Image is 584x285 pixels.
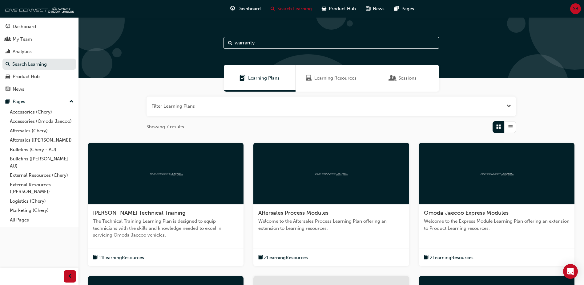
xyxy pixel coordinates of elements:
a: Accessories (Omoda Jaecoo) [7,117,76,126]
span: chart-icon [6,49,10,55]
img: oneconnect [314,170,348,176]
span: Showing 7 results [147,123,184,130]
img: oneconnect [149,170,183,176]
button: SB [570,3,581,14]
a: car-iconProduct Hub [317,2,361,15]
span: The Technical Training Learning Plan is designed to equip technicians with the skills and knowled... [93,218,239,239]
a: Learning ResourcesLearning Resources [296,65,367,92]
div: Product Hub [13,73,40,80]
button: Open the filter [506,103,511,110]
a: Marketing (Chery) [7,206,76,215]
a: oneconnectOmoda Jaecoo Express ModulesWelcome to the Express Module Learning Plan offering an ext... [419,143,574,266]
div: Pages [13,98,25,105]
a: news-iconNews [361,2,389,15]
span: news-icon [6,87,10,92]
a: External Resources (Chery) [7,171,76,180]
span: search-icon [271,5,275,13]
a: My Team [2,34,76,45]
span: Learning Resources [314,75,356,82]
span: Learning Resources [306,75,312,82]
a: oneconnect[PERSON_NAME] Technical TrainingThe Technical Training Learning Plan is designed to equ... [88,143,244,266]
span: Omoda Jaecoo Express Modules [424,209,509,216]
span: 2 Learning Resources [430,254,473,261]
a: oneconnectAftersales Process ModulesWelcome to the Aftersales Process Learning Plan offering an e... [253,143,409,266]
a: pages-iconPages [389,2,419,15]
span: Dashboard [237,5,261,12]
button: book-icon2LearningResources [424,254,473,262]
a: Accessories (Chery) [7,107,76,117]
a: search-iconSearch Learning [266,2,317,15]
span: Learning Plans [240,75,246,82]
button: book-icon11LearningResources [93,254,144,262]
span: 2 Learning Resources [264,254,308,261]
div: Dashboard [13,23,36,30]
span: Pages [401,5,414,12]
span: book-icon [93,254,98,262]
a: Bulletins (Chery - AU) [7,145,76,155]
span: News [373,5,385,12]
span: guage-icon [230,5,235,13]
div: Open Intercom Messenger [563,264,578,279]
span: news-icon [366,5,370,13]
span: guage-icon [6,24,10,30]
span: search-icon [6,62,10,67]
a: guage-iconDashboard [225,2,266,15]
div: Analytics [13,48,32,55]
a: Aftersales (Chery) [7,126,76,136]
span: book-icon [258,254,263,262]
span: Sessions [398,75,417,82]
a: External Resources ([PERSON_NAME]) [7,180,76,196]
a: Search Learning [2,59,76,70]
a: Dashboard [2,21,76,32]
span: List [508,123,513,130]
span: Sessions [390,75,396,82]
a: Aftersales ([PERSON_NAME]) [7,135,76,145]
a: SessionsSessions [367,65,439,92]
span: SB [573,5,578,12]
span: Aftersales Process Modules [258,209,328,216]
span: car-icon [322,5,326,13]
span: Welcome to the Express Module Learning Plan offering an extension to Product Learning resources. [424,218,570,232]
a: News [2,84,76,95]
a: All Pages [7,215,76,225]
span: pages-icon [394,5,399,13]
span: Grid [496,123,501,130]
span: up-icon [69,98,74,106]
span: 11 Learning Resources [99,254,144,261]
button: book-icon2LearningResources [258,254,308,262]
img: oneconnect [3,2,74,15]
a: Bulletins ([PERSON_NAME] - AU) [7,154,76,171]
span: Search [228,39,232,47]
a: Logistics (Chery) [7,196,76,206]
button: Pages [2,96,76,107]
span: Welcome to the Aftersales Process Learning Plan offering an extension to Learning resources. [258,218,404,232]
span: car-icon [6,74,10,80]
img: oneconnect [480,170,514,176]
input: Search... [224,37,439,49]
div: My Team [13,36,32,43]
div: News [13,86,24,93]
span: Product Hub [329,5,356,12]
a: Product Hub [2,71,76,82]
span: people-icon [6,37,10,42]
span: Search Learning [277,5,312,12]
button: DashboardMy TeamAnalyticsSearch LearningProduct HubNews [2,20,76,96]
span: Learning Plans [248,75,280,82]
span: prev-icon [68,273,72,280]
a: Analytics [2,46,76,57]
span: pages-icon [6,99,10,105]
a: Learning PlansLearning Plans [224,65,296,92]
span: book-icon [424,254,429,262]
span: [PERSON_NAME] Technical Training [93,209,186,216]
